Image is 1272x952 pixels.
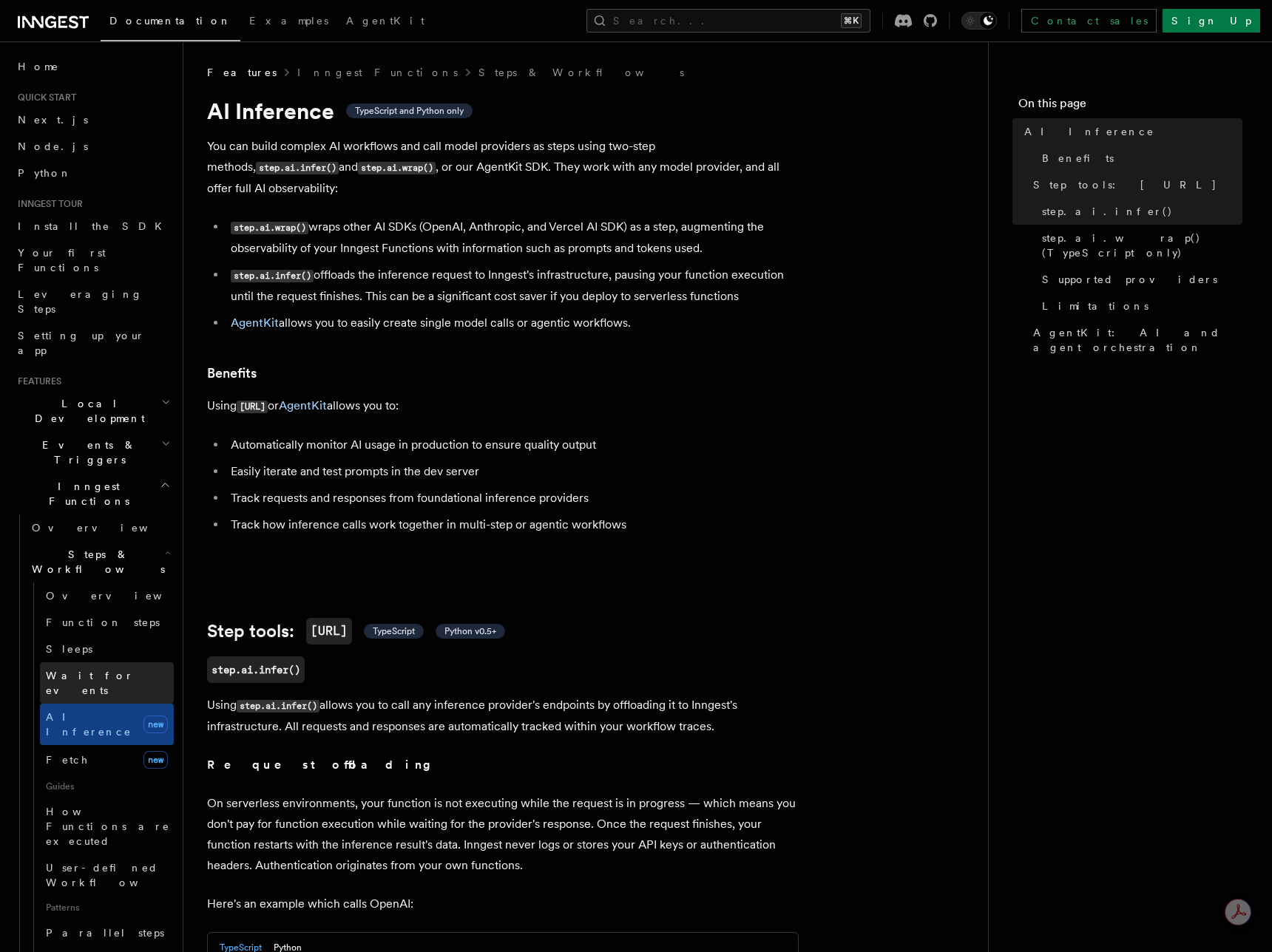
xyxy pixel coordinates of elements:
code: [URL] [306,618,352,645]
a: How Functions are executed [40,798,174,854]
li: Easily iterate and test prompts in the dev server [226,461,799,482]
p: Here's an example which calls OpenAI: [207,894,799,914]
a: AgentKit [337,4,433,40]
a: AI Inference [1018,118,1242,145]
a: Contact sales [1021,9,1157,33]
a: Supported providers [1036,266,1242,293]
span: Guides [40,775,174,798]
code: step.ai.infer() [231,270,314,282]
code: step.ai.infer() [256,162,339,174]
button: Inngest Functions [12,473,174,514]
a: Sign Up [1163,9,1260,33]
a: AgentKit: AI and agent orchestration [1027,319,1242,361]
button: Events & Triggers [12,432,174,473]
a: Limitations [1036,293,1242,319]
a: Function steps [40,609,174,636]
a: Install the SDK [12,213,174,239]
span: Home [18,59,59,74]
span: Leveraging Steps [18,288,143,315]
a: Benefits [207,363,257,384]
span: Features [207,65,277,80]
a: Overview [26,514,174,541]
span: Wait for events [46,670,134,696]
a: step.ai.wrap() (TypeScript only) [1036,225,1242,266]
a: Benefits [1036,145,1242,171]
span: Parallel steps [46,927,164,939]
span: Events & Triggers [12,438,161,467]
span: Step tools: [URL] [1033,177,1217,192]
code: step.ai.infer() [237,700,319,713]
a: Node.js [12,133,174,160]
span: Python [18,167,72,179]
button: Toggle dark mode [961,12,997,30]
a: Parallel steps [40,919,174,946]
button: Search...⌘K [586,9,870,33]
span: Patterns [40,896,174,919]
span: AgentKit: AI and agent orchestration [1033,325,1242,355]
p: On serverless environments, your function is not executing while the request is in progress — whi... [207,793,799,876]
a: Step tools: [URL] [1027,171,1242,198]
a: AgentKit [279,398,327,412]
span: AI Inference [46,711,132,738]
span: Limitations [1042,299,1148,313]
p: You can build complex AI workflows and call model providers as steps using two-step methods, and ... [207,136,799,199]
a: Leveraging Steps [12,281,174,322]
a: Examples [240,4,337,40]
span: How Functions are executed [46,806,170,847]
a: Step tools:[URL] TypeScript Python v0.5+ [207,618,505,645]
span: Node.js [18,140,88,152]
a: Sleeps [40,636,174,662]
span: Install the SDK [18,220,171,232]
li: offloads the inference request to Inngest's infrastructure, pausing your function execution until... [226,265,799,307]
span: Your first Functions [18,247,106,273]
a: Your first Functions [12,239,174,281]
a: Steps & Workflows [478,65,684,80]
span: Setting up your app [18,330,145,356]
a: Next.js [12,106,174,133]
a: Wait for events [40,662,174,704]
span: Supported providers [1042,272,1217,287]
span: Benefits [1042,151,1114,166]
button: Steps & Workflows [26,541,174,582]
span: Inngest Functions [12,479,160,509]
a: Inngest Functions [297,65,458,80]
li: Automatically monitor AI usage in production to ensure quality output [226,435,799,455]
span: Steps & Workflows [26,547,165,577]
span: Inngest tour [12,198,83,210]
span: Sleeps [46,643,92,655]
span: step.ai.wrap() (TypeScript only) [1042,231,1242,260]
a: Python [12,160,174,186]
span: AI Inference [1024,124,1154,139]
a: Fetchnew [40,745,174,775]
span: TypeScript [373,625,415,637]
span: Fetch [46,754,89,766]
strong: Request offloading [207,758,442,772]
span: Examples [249,15,328,27]
span: Function steps [46,616,160,628]
a: step.ai.infer() [1036,198,1242,225]
a: User-defined Workflows [40,854,174,896]
a: Home [12,53,174,80]
a: Setting up your app [12,322,174,364]
span: Quick start [12,92,76,103]
h4: On this page [1018,95,1242,118]
span: Overview [46,590,198,602]
p: Using allows you to call any inference provider's endpoints by offloading it to Inngest's infrast... [207,695,799,737]
span: new [143,715,168,733]
code: step.ai.wrap() [358,162,436,174]
span: Overview [32,522,184,534]
li: wraps other AI SDKs (OpenAI, Anthropic, and Vercel AI SDK) as a step, augmenting the observabilit... [226,217,799,259]
button: Local Development [12,390,174,432]
span: Local Development [12,396,161,426]
span: Documentation [109,15,231,27]
li: Track requests and responses from foundational inference providers [226,488,799,509]
span: AgentKit [346,15,424,27]
span: TypeScript and Python only [355,105,464,117]
code: [URL] [237,401,268,413]
span: Features [12,375,61,387]
p: Using or allows you to: [207,395,799,417]
kbd: ⌘K [841,13,862,28]
span: new [143,751,168,769]
li: Track how inference calls work together in multi-step or agentic workflows [226,514,799,535]
a: Overview [40,582,174,609]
